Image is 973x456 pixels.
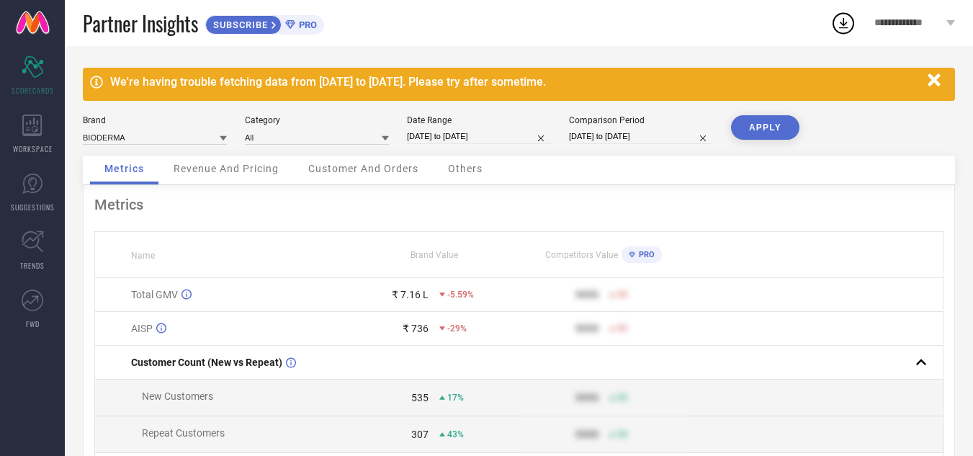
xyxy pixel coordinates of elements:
[731,115,799,140] button: APPLY
[142,390,213,402] span: New Customers
[545,250,618,260] span: Competitors Value
[104,163,144,174] span: Metrics
[308,163,418,174] span: Customer And Orders
[295,19,317,30] span: PRO
[569,115,713,125] div: Comparison Period
[617,323,627,334] span: 50
[392,289,429,300] div: ₹ 7.16 L
[575,392,598,403] div: 9999
[407,129,551,144] input: Select date range
[20,260,45,271] span: TRENDS
[245,115,389,125] div: Category
[174,163,279,174] span: Revenue And Pricing
[411,392,429,403] div: 535
[83,115,227,125] div: Brand
[447,393,464,403] span: 17%
[110,75,920,89] div: We're having trouble fetching data from [DATE] to [DATE]. Please try after sometime.
[575,429,598,440] div: 9999
[26,318,40,329] span: FWD
[131,357,282,368] span: Customer Count (New vs Repeat)
[142,427,225,439] span: Repeat Customers
[569,129,713,144] input: Select comparison period
[407,115,551,125] div: Date Range
[448,163,483,174] span: Others
[131,323,153,334] span: AISP
[12,85,54,96] span: SCORECARDS
[447,290,474,300] span: -5.59%
[617,429,627,439] span: 50
[131,289,178,300] span: Total GMV
[205,12,324,35] a: SUBSCRIBEPRO
[617,290,627,300] span: 50
[403,323,429,334] div: ₹ 736
[83,9,198,38] span: Partner Insights
[447,429,464,439] span: 43%
[206,19,272,30] span: SUBSCRIBE
[575,289,598,300] div: 9999
[13,143,53,154] span: WORKSPACE
[575,323,598,334] div: 9999
[94,196,943,213] div: Metrics
[635,250,655,259] span: PRO
[411,429,429,440] div: 307
[830,10,856,36] div: Open download list
[617,393,627,403] span: 50
[131,251,155,261] span: Name
[411,250,458,260] span: Brand Value
[447,323,467,334] span: -29%
[11,202,55,213] span: SUGGESTIONS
